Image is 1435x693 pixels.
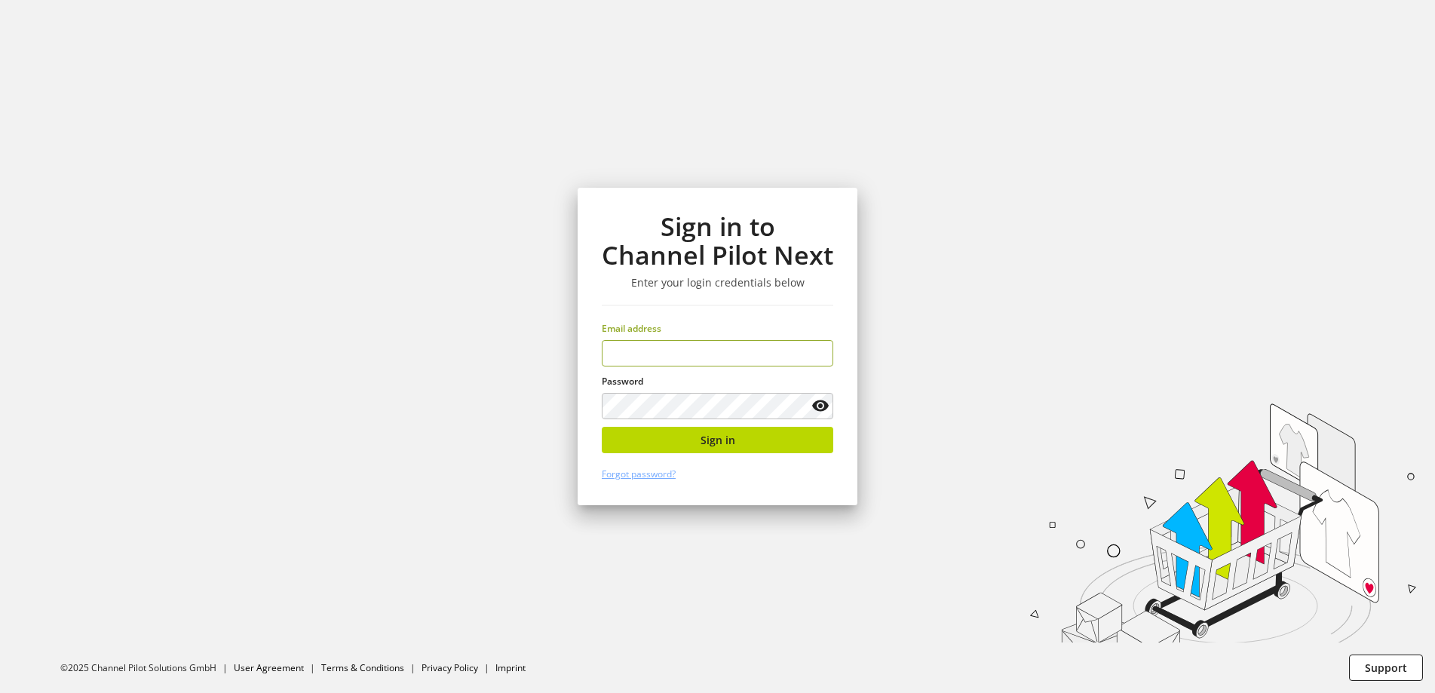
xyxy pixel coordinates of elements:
span: Support [1365,660,1407,676]
a: Forgot password? [602,468,676,480]
h3: Enter your login credentials below [602,276,833,290]
a: Privacy Policy [422,661,478,674]
keeper-lock: Open Keeper Popup [787,397,805,415]
a: Imprint [495,661,526,674]
button: Sign in [602,427,833,453]
span: Email address [602,322,661,335]
span: Password [602,375,643,388]
li: ©2025 Channel Pilot Solutions GmbH [60,661,234,675]
h1: Sign in to Channel Pilot Next [602,212,833,270]
a: User Agreement [234,661,304,674]
span: Sign in [701,432,735,448]
button: Support [1349,655,1423,681]
a: Terms & Conditions [321,661,404,674]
